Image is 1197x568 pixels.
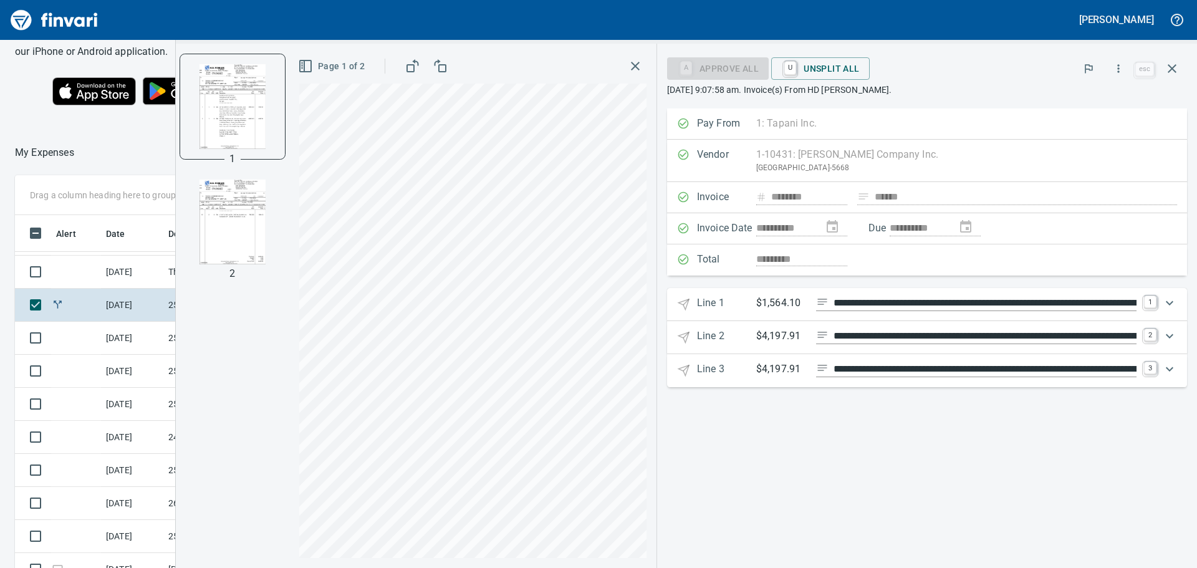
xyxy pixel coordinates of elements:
td: [DATE] [101,487,163,520]
span: Split transaction [51,301,64,309]
p: Line 2 [697,329,756,347]
p: Line 1 [697,296,756,314]
td: [DATE] [101,355,163,388]
td: The Home Depot #[GEOGRAPHIC_DATA] [163,256,276,289]
h6: You can also control your card and submit expenses from our iPhone or Android application. [15,26,280,60]
div: Expand [667,288,1187,321]
td: [DATE] [101,421,163,454]
td: 254002 [163,355,276,388]
span: Date [106,226,125,241]
td: 254002 [163,454,276,487]
p: 1 [229,152,235,166]
td: [DATE] [101,256,163,289]
td: 261504 [163,487,276,520]
span: Unsplit All [781,58,859,79]
p: Drag a column heading here to group the table [30,189,213,201]
p: $1,564.10 [756,296,806,311]
img: Download on the App Store [52,77,136,105]
span: Description [168,226,231,241]
div: Purchase Order Item required [667,62,769,73]
button: UUnsplit All [771,57,869,80]
img: Page 1 [190,64,275,149]
a: U [784,61,796,75]
div: Expand [667,354,1187,387]
td: [DATE] [101,388,163,421]
p: My Expenses [15,145,74,160]
button: More [1105,55,1132,82]
td: 254002 ACCT [PHONE_NUMBER] [163,520,276,553]
span: Alert [56,226,92,241]
a: esc [1135,62,1154,76]
a: 2 [1144,329,1156,341]
img: Finvari [7,5,101,35]
h5: [PERSON_NAME] [1079,13,1154,26]
td: 244015 [163,421,276,454]
div: Expand [667,321,1187,354]
button: [PERSON_NAME] [1076,10,1157,29]
img: Page 2 [190,180,275,264]
p: 2 [229,266,235,281]
p: Line 3 [697,362,756,380]
a: 3 [1144,362,1156,374]
td: [DATE] [101,520,163,553]
span: Page 1 of 2 [300,59,365,74]
span: Alert [56,226,76,241]
button: Flag [1075,55,1102,82]
p: $4,197.91 [756,362,806,377]
td: [DATE] [101,289,163,322]
td: 254002 [163,322,276,355]
p: $4,197.91 [756,329,806,344]
span: Close invoice [1132,54,1187,84]
p: [DATE] 9:07:58 am. Invoice(s) From HD [PERSON_NAME]. [667,84,1187,96]
td: [DATE] [101,322,163,355]
span: Description [168,226,215,241]
span: Date [106,226,142,241]
nav: breadcrumb [15,145,74,160]
td: 254002 [163,388,276,421]
img: Get it on Google Play [136,70,243,112]
button: Page 1 of 2 [296,55,370,78]
a: 1 [1144,296,1156,308]
td: 254002 [163,289,276,322]
td: [DATE] [101,454,163,487]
